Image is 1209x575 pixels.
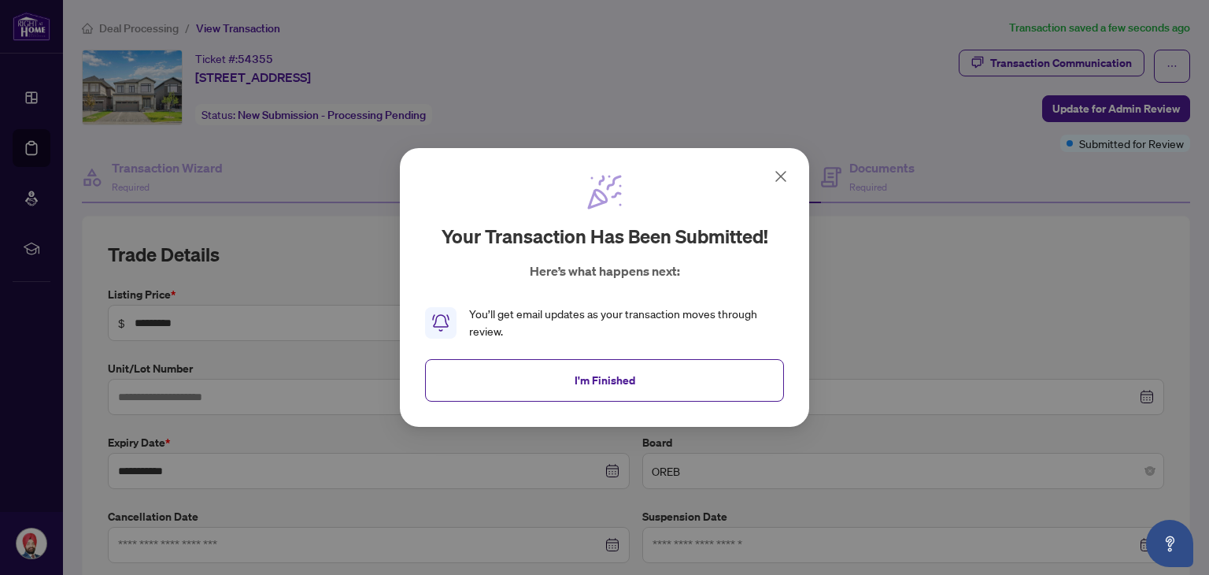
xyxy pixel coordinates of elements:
span: I'm Finished [575,368,635,393]
div: You’ll get email updates as your transaction moves through review. [469,306,784,340]
p: Here’s what happens next: [530,262,680,280]
button: I'm Finished [425,359,784,402]
h2: Your transaction has been submitted! [442,224,768,249]
button: Open asap [1146,520,1193,567]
